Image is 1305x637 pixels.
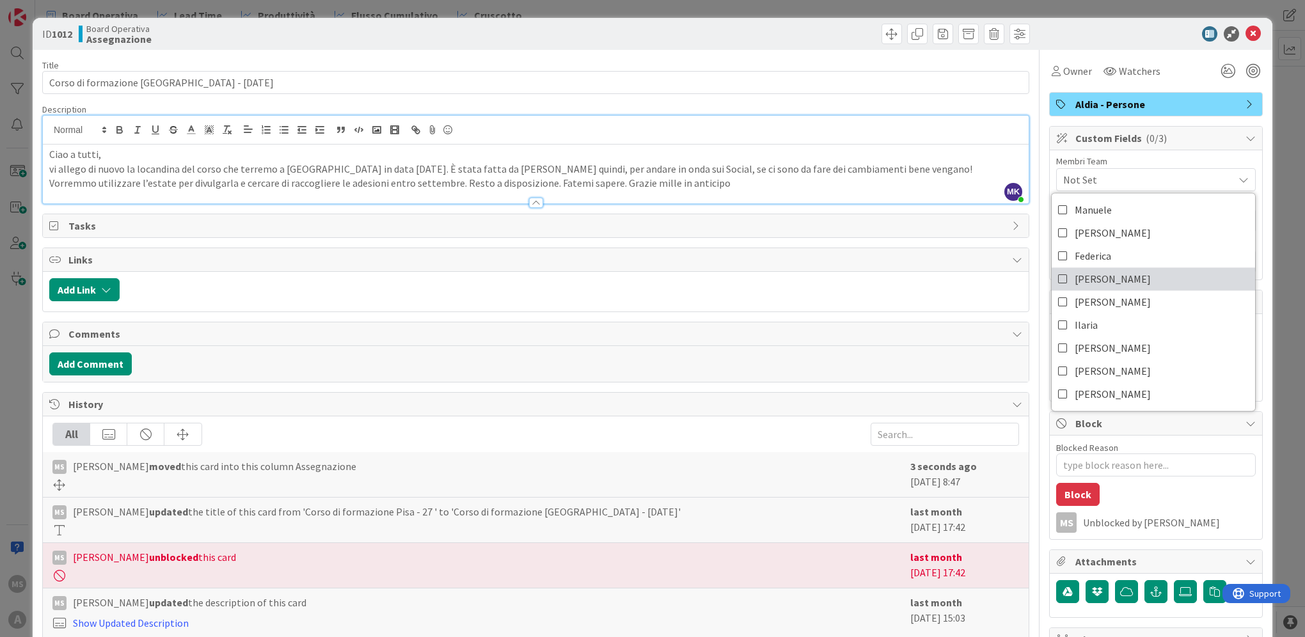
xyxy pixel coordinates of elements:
b: 1012 [52,28,72,40]
span: Comments [68,326,1006,342]
span: Custom Fields [1075,130,1239,146]
span: [PERSON_NAME] the description of this card [73,595,306,610]
a: Ilaria [1052,313,1255,336]
b: 3 seconds ago [910,460,977,473]
span: Links [68,252,1006,267]
span: [PERSON_NAME] [1075,269,1151,288]
a: Show Updated Description [73,617,189,629]
b: updated [149,505,188,518]
span: vi allego di nuovo la locandina del corso che terremo a [GEOGRAPHIC_DATA] in data [DATE]. È stata... [49,162,972,175]
span: ( 0/3 ) [1146,132,1167,145]
span: Description [42,104,86,115]
div: Membri Team [1056,157,1256,166]
span: Ciao a tutti, [49,148,101,161]
button: Add Link [49,278,120,301]
b: last month [910,596,962,609]
a: Federica [1052,244,1255,267]
a: Manuele [1052,198,1255,221]
span: Attachments [1075,554,1239,569]
a: [PERSON_NAME] [1052,221,1255,244]
span: ID [42,26,72,42]
span: [PERSON_NAME] [1075,292,1151,311]
label: Title [42,59,59,71]
b: updated [149,596,188,609]
input: Search... [871,423,1019,446]
button: Block [1056,483,1100,506]
div: [DATE] 17:42 [910,504,1019,536]
label: Blocked Reason [1056,442,1118,453]
span: [PERSON_NAME] [1075,384,1151,404]
span: Manuele [1075,200,1112,219]
span: Not Set [1063,172,1233,187]
span: Federica [1075,246,1111,265]
span: Vorremmo utilizzare l’estate per divulgarla e cercare di raccogliere le adesioni entro settembre.... [49,177,731,189]
b: last month [910,505,962,518]
span: Aldia - Persone [1075,97,1239,112]
span: [PERSON_NAME] this card into this column Assegnazione [73,459,356,474]
div: [DATE] 8:47 [910,459,1019,491]
span: Support [27,2,58,17]
div: MS [1056,512,1077,533]
div: MS [52,505,67,519]
b: unblocked [149,551,198,563]
div: MS [52,596,67,610]
b: Assegnazione [86,34,152,44]
div: All [53,423,90,445]
span: Owner [1063,63,1092,79]
span: [PERSON_NAME] this card [73,549,236,565]
a: [PERSON_NAME] [1052,267,1255,290]
span: [PERSON_NAME] [1075,361,1151,381]
input: type card name here... [42,71,1029,94]
b: moved [149,460,181,473]
div: Unblocked by [PERSON_NAME] [1083,517,1256,528]
button: Add Comment [49,352,132,375]
div: [DATE] 17:42 [910,549,1019,581]
span: [PERSON_NAME] [1075,338,1151,358]
span: MK [1004,183,1022,201]
a: [PERSON_NAME] [1052,382,1255,405]
span: [PERSON_NAME] [1075,223,1151,242]
b: last month [910,551,962,563]
span: Tasks [68,218,1006,233]
span: [PERSON_NAME] the title of this card from 'Corso di formazione Pisa - 27 ' to 'Corso di formazion... [73,504,681,519]
span: Watchers [1119,63,1160,79]
span: Ilaria [1075,315,1098,334]
span: History [68,397,1006,412]
span: Board Operativa [86,24,152,34]
a: [PERSON_NAME] [1052,359,1255,382]
span: Block [1075,416,1239,431]
div: [DATE] 15:03 [910,595,1019,631]
div: MS [52,460,67,474]
div: MS [52,551,67,565]
a: [PERSON_NAME] [1052,336,1255,359]
a: [PERSON_NAME] [1052,290,1255,313]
